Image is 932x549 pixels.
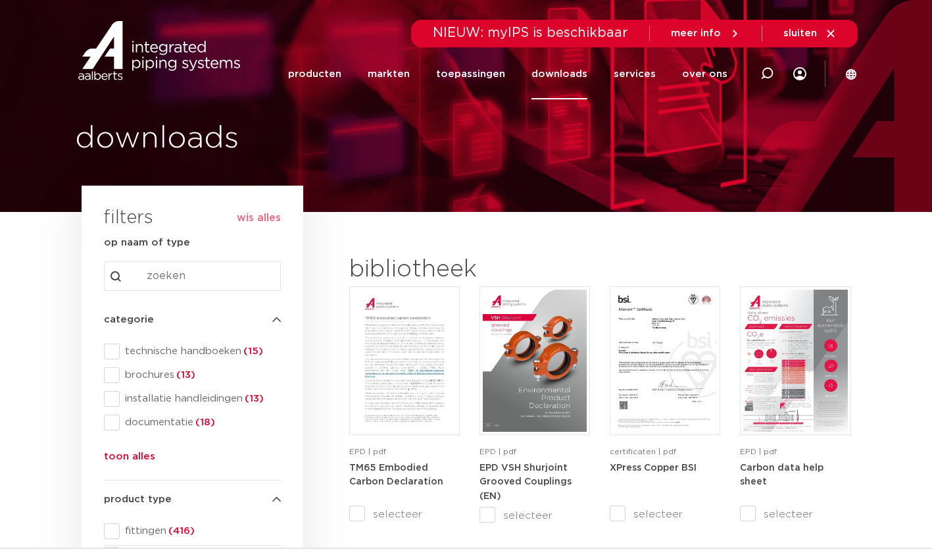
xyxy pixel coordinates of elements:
[614,49,656,99] a: services
[671,28,741,39] a: meer info
[237,211,281,224] button: wis alles
[783,28,837,39] a: sluiten
[104,415,281,431] div: documentatie(18)
[353,290,456,432] img: TM65-Embodied-Carbon-Declaration-pdf.jpg
[740,448,777,456] span: EPD | pdf
[104,312,281,328] h4: categorie
[479,508,590,523] label: selecteer
[193,417,215,427] span: (18)
[531,49,587,99] a: downloads
[349,463,443,487] strong: TM65 Embodied Carbon Declaration
[349,463,443,487] a: TM65 Embodied Carbon Declaration
[288,49,727,99] nav: Menu
[479,463,572,501] a: EPD VSH Shurjoint Grooved Couplings (EN)
[120,392,281,405] span: installatie handleidingen
[104,523,281,539] div: fittingen(416)
[241,346,263,356] span: (15)
[349,448,386,456] span: EPD | pdf
[120,345,281,358] span: technische handboeken
[104,238,190,248] strong: op naam of type
[479,448,516,456] span: EPD | pdf
[740,506,850,522] label: selecteer
[120,369,281,382] span: brochures
[104,449,155,470] button: toon alles
[368,49,410,99] a: markten
[243,394,264,404] span: (13)
[104,203,153,234] h3: filters
[104,344,281,359] div: technische handboeken(15)
[349,254,583,286] h2: bibliotheek
[433,26,628,39] span: NIEUW: myIPS is beschikbaar
[743,290,847,432] img: NL-Carbon-data-help-sheet-pdf.jpg
[75,118,460,160] h1: downloads
[610,448,676,456] span: certificaten | pdf
[104,367,281,383] div: brochures(13)
[483,290,587,432] img: VSH-Shurjoint-Grooved-Couplings_A4EPD_5011512_EN-pdf.jpg
[740,463,823,487] a: Carbon data help sheet
[610,463,697,473] a: XPress Copper BSI
[288,49,341,99] a: producten
[479,463,572,501] strong: EPD VSH Shurjoint Grooved Couplings (EN)
[120,416,281,429] span: documentatie
[120,525,281,538] span: fittingen
[671,28,721,38] span: meer info
[613,290,717,432] img: XPress_Koper_BSI-pdf.jpg
[610,463,697,473] strong: XPress Copper BSI
[104,391,281,407] div: installatie handleidingen(13)
[740,463,823,487] strong: Carbon data help sheet
[682,49,727,99] a: over ons
[783,28,817,38] span: sluiten
[104,492,281,508] h4: product type
[349,506,460,522] label: selecteer
[174,370,195,380] span: (13)
[436,49,505,99] a: toepassingen
[166,526,195,536] span: (416)
[610,506,720,522] label: selecteer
